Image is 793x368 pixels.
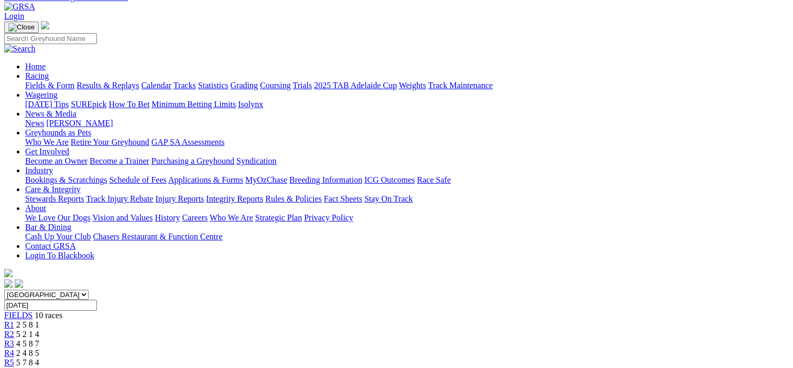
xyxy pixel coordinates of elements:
a: News [25,119,44,128]
div: Get Involved [25,156,789,166]
img: logo-grsa-white.png [41,21,49,29]
div: Bar & Dining [25,232,789,241]
a: News & Media [25,109,77,118]
a: Injury Reports [155,194,204,203]
a: Contact GRSA [25,241,75,250]
img: facebook.svg [4,279,13,288]
a: Vision and Values [92,213,153,222]
a: Grading [231,81,258,90]
a: Chasers Restaurant & Function Centre [93,232,222,241]
a: ICG Outcomes [364,175,415,184]
div: About [25,213,789,223]
a: Care & Integrity [25,185,81,194]
div: News & Media [25,119,789,128]
span: 5 7 8 4 [16,358,39,367]
div: Industry [25,175,789,185]
a: Coursing [260,81,291,90]
a: R4 [4,349,14,358]
a: Home [25,62,46,71]
a: Bookings & Scratchings [25,175,107,184]
span: 10 races [35,311,62,320]
a: Stay On Track [364,194,412,203]
a: GAP SA Assessments [151,138,225,146]
a: Calendar [141,81,171,90]
a: Racing [25,71,49,80]
a: Purchasing a Greyhound [151,156,234,165]
a: Industry [25,166,53,175]
a: R2 [4,330,14,339]
a: How To Bet [109,100,150,109]
a: R5 [4,358,14,367]
a: Login To Blackbook [25,251,94,260]
div: Greyhounds as Pets [25,138,789,147]
a: Weights [399,81,426,90]
a: Track Maintenance [428,81,493,90]
a: Track Injury Rebate [86,194,153,203]
a: SUREpick [71,100,106,109]
a: Schedule of Fees [109,175,166,184]
input: Search [4,33,97,44]
a: [PERSON_NAME] [46,119,113,128]
img: logo-grsa-white.png [4,269,13,277]
a: Isolynx [238,100,263,109]
button: Toggle navigation [4,22,39,33]
img: GRSA [4,2,35,12]
a: Get Involved [25,147,69,156]
span: 4 5 8 7 [16,339,39,348]
a: Minimum Betting Limits [151,100,236,109]
a: Privacy Policy [304,213,353,222]
a: Stewards Reports [25,194,84,203]
a: Fact Sheets [324,194,362,203]
a: We Love Our Dogs [25,213,90,222]
img: Close [8,23,35,31]
a: Syndication [236,156,276,165]
a: FIELDS [4,311,32,320]
div: Wagering [25,100,789,109]
img: twitter.svg [15,279,23,288]
a: R1 [4,320,14,329]
a: About [25,204,46,213]
a: Fields & Form [25,81,74,90]
a: Strategic Plan [255,213,302,222]
a: MyOzChase [245,175,287,184]
a: Results & Replays [77,81,139,90]
a: Greyhounds as Pets [25,128,91,137]
input: Select date [4,300,97,311]
a: Login [4,12,24,20]
div: Racing [25,81,789,90]
a: Become a Trainer [90,156,149,165]
a: Rules & Policies [265,194,322,203]
span: 2 4 8 5 [16,349,39,358]
a: Cash Up Your Club [25,232,91,241]
a: Careers [182,213,208,222]
a: Who We Are [25,138,69,146]
a: [DATE] Tips [25,100,69,109]
a: Integrity Reports [206,194,263,203]
span: 5 2 1 4 [16,330,39,339]
a: Race Safe [417,175,450,184]
a: Tracks [173,81,196,90]
a: Bar & Dining [25,223,71,232]
a: Breeding Information [289,175,362,184]
a: Applications & Forms [168,175,243,184]
a: History [155,213,180,222]
a: Statistics [198,81,229,90]
a: Become an Owner [25,156,88,165]
a: 2025 TAB Adelaide Cup [314,81,397,90]
a: Retire Your Greyhound [71,138,149,146]
a: R3 [4,339,14,348]
a: Who We Are [210,213,253,222]
a: Wagering [25,90,58,99]
span: 2 5 8 1 [16,320,39,329]
div: Care & Integrity [25,194,789,204]
img: Search [4,44,36,54]
a: Trials [292,81,312,90]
